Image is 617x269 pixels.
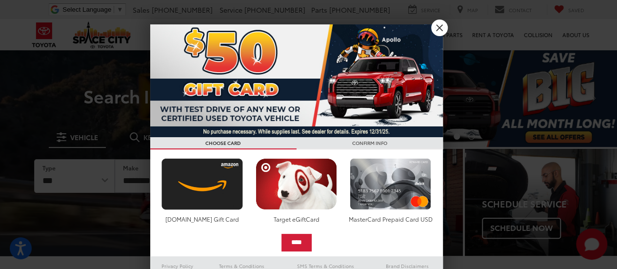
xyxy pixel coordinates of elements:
[150,137,297,149] h3: CHOOSE CARD
[150,24,443,137] img: 53411_top_152338.jpg
[159,158,245,210] img: amazoncard.png
[297,137,443,149] h3: CONFIRM INFO
[253,158,339,210] img: targetcard.png
[159,215,245,223] div: [DOMAIN_NAME] Gift Card
[347,215,434,223] div: MasterCard Prepaid Card USD
[347,158,434,210] img: mastercard.png
[253,215,339,223] div: Target eGiftCard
